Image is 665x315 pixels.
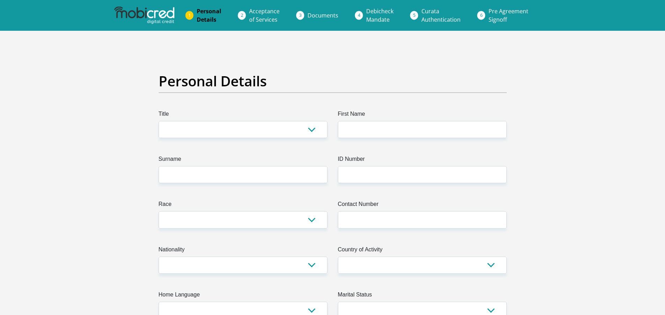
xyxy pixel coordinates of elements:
[159,245,327,257] label: Nationality
[159,166,327,183] input: Surname
[159,291,327,302] label: Home Language
[159,200,327,211] label: Race
[197,7,221,23] span: Personal Details
[483,4,534,27] a: Pre AgreementSignoff
[338,291,507,302] label: Marital Status
[416,4,466,27] a: CurataAuthentication
[366,7,393,23] span: Debicheck Mandate
[302,8,344,22] a: Documents
[421,7,461,23] span: Curata Authentication
[244,4,285,27] a: Acceptanceof Services
[159,73,507,90] h2: Personal Details
[338,245,507,257] label: Country of Activity
[338,211,507,228] input: Contact Number
[114,7,174,24] img: mobicred logo
[338,110,507,121] label: First Name
[249,7,280,23] span: Acceptance of Services
[338,121,507,138] input: First Name
[308,12,338,19] span: Documents
[338,166,507,183] input: ID Number
[489,7,528,23] span: Pre Agreement Signoff
[159,155,327,166] label: Surname
[191,4,227,27] a: PersonalDetails
[338,200,507,211] label: Contact Number
[159,110,327,121] label: Title
[338,155,507,166] label: ID Number
[361,4,399,27] a: DebicheckMandate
